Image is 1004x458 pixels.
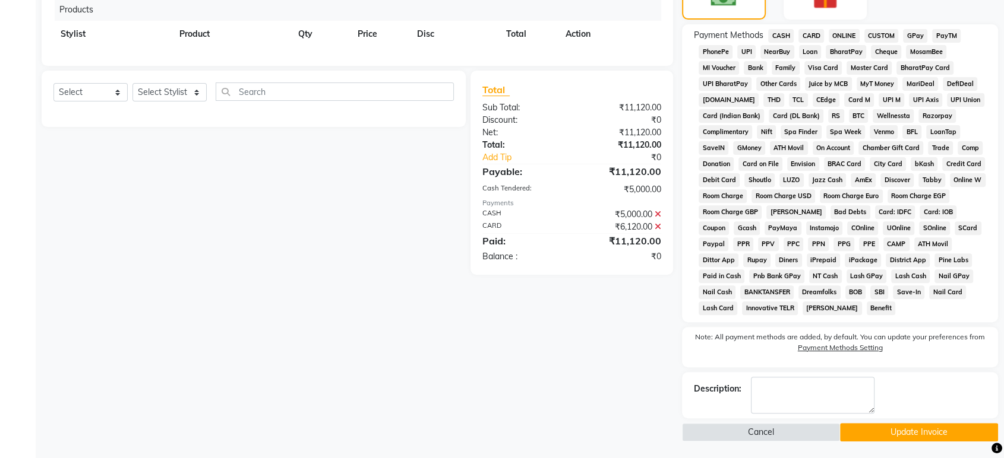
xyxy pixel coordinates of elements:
span: Online W [950,173,986,187]
div: Net: [473,126,572,139]
span: LUZO [779,173,804,187]
span: Razorpay [918,109,956,123]
span: PayMaya [765,221,801,235]
span: CASH [768,29,794,43]
span: Dreamfolks [798,285,841,299]
div: CASH [473,208,572,221]
th: Stylist [53,21,172,47]
span: ONLINE [829,29,860,43]
span: Master Card [847,61,892,75]
span: MI Voucher [699,61,739,75]
span: PPE [859,237,879,251]
span: Paid in Cash [699,269,744,283]
span: SBI [870,285,888,299]
span: [PERSON_NAME] [766,205,826,219]
span: Card: IOB [920,205,956,219]
div: Cash Tendered: [473,183,572,196]
span: GPay [903,29,927,43]
button: Cancel [682,423,840,441]
span: LoanTap [926,125,960,139]
span: Nail Cash [699,285,735,299]
span: Cheque [871,45,901,59]
span: THD [763,93,784,107]
span: Tabby [918,173,945,187]
span: Other Cards [756,77,800,91]
span: CUSTOM [864,29,899,43]
span: Lash Card [699,301,737,315]
div: ₹0 [572,114,671,126]
span: BRAC Card [824,157,866,171]
span: PPV [758,237,779,251]
th: Qty [291,21,351,47]
a: Add Tip [473,151,588,164]
span: Nift [757,125,776,139]
span: PPR [733,237,753,251]
span: TCL [789,93,808,107]
th: Action [558,21,661,47]
div: ₹5,000.00 [572,208,671,221]
div: ₹0 [572,250,671,263]
span: UOnline [883,221,914,235]
div: Sub Total: [473,101,572,114]
span: Card on File [738,157,782,171]
span: Innovative TELR [742,301,798,315]
span: DefiDeal [943,77,977,91]
span: Jazz Cash [809,173,847,187]
span: Spa Week [826,125,866,139]
label: Note: All payment methods are added, by default. You can update your preferences from [694,332,986,358]
span: CARD [798,29,824,43]
span: Chamber Gift Card [858,141,923,155]
span: PPG [833,237,854,251]
span: UPI [737,45,756,59]
span: Debit Card [699,173,740,187]
div: CARD [473,221,572,233]
span: Room Charge USD [752,189,815,203]
div: Payable: [473,164,572,179]
span: Envision [787,157,819,171]
span: Loan [799,45,822,59]
span: COnline [847,221,878,235]
div: ₹5,000.00 [572,183,671,196]
span: Family [772,61,800,75]
span: MyT Money [857,77,898,91]
span: SOnline [919,221,950,235]
span: BharatPay [826,45,866,59]
span: ATH Movil [914,237,952,251]
div: Balance : [473,250,572,263]
span: PPN [808,237,829,251]
span: Complimentary [699,125,752,139]
span: Discover [880,173,914,187]
span: Card (Indian Bank) [699,109,764,123]
span: UPI Union [947,93,984,107]
span: Shoutlo [744,173,775,187]
span: Lash GPay [847,269,887,283]
span: Instamojo [806,221,843,235]
input: Search [216,82,454,101]
span: [PERSON_NAME] [803,301,862,315]
span: Trade [928,141,953,155]
span: Donation [699,157,734,171]
span: Card: IDFC [875,205,915,219]
span: AmEx [851,173,876,187]
span: UPI BharatPay [699,77,752,91]
div: Payments [482,198,661,208]
span: PayTM [932,29,961,43]
span: BANKTANSFER [740,285,794,299]
span: MariDeal [902,77,938,91]
span: District App [886,253,930,267]
span: On Account [813,141,854,155]
span: Paypal [699,237,728,251]
span: Room Charge EGP [888,189,950,203]
span: Room Charge GBP [699,205,762,219]
span: Benefit [867,301,896,315]
span: SCard [955,221,981,235]
span: NT Cash [809,269,842,283]
label: Payment Methods Setting [798,342,883,353]
span: MosamBee [906,45,946,59]
th: Product [172,21,291,47]
span: Wellnessta [873,109,914,123]
span: NearBuy [760,45,794,59]
span: iPrepaid [807,253,841,267]
span: UPI M [879,93,904,107]
span: bKash [911,157,937,171]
